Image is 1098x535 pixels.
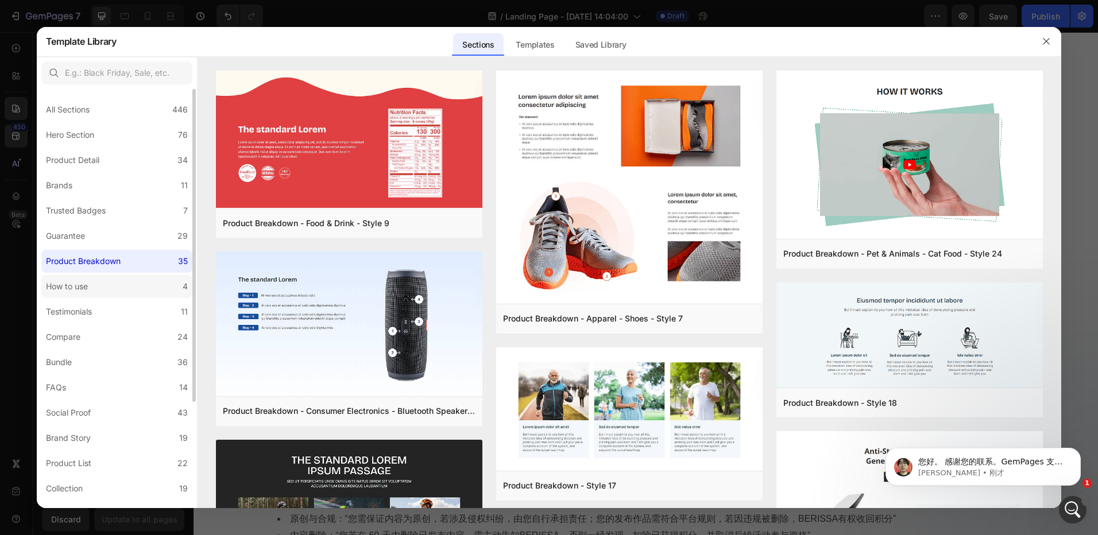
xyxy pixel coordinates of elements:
[46,280,88,293] div: How to use
[84,311,844,328] li: 我们对播放或者浏览数据没有要求，只要按照创作要求发布作品后，在您提交作品分享链接后，您就可以获得3000积分。
[496,71,763,306] img: pb7.png
[84,378,844,394] li: 在一个自然月内，一个用户/订单号只能参与一次，30天内请勿重复参与。
[46,153,99,167] div: Product Detail
[84,295,844,312] li: 我们鼓励用户以短视频或者图文的形式分享，请根据自己擅长的形式分享您使用产品的真实感受。
[46,406,91,420] div: Social Proof
[46,507,78,521] div: Blog List
[503,312,683,325] div: Product Breakdown - Apparel - Shoes - Style 7
[216,251,482,398] img: pb8.png
[183,204,188,218] div: 7
[46,254,121,268] div: Product Breakdown
[223,404,475,418] div: Product Breakdown - Consumer Electronics - Bluetooth Speaker - Style 8
[266,13,514,40] p: 您在挑选喜欢的窗帘的时候，使用积分兑换的折扣码，如果您的积分足够，相当于免费获得您喜欢的窗帘。
[177,330,188,344] div: 24
[566,33,636,56] div: Saved Library
[46,330,80,344] div: Compare
[453,33,503,56] div: Sections
[179,381,188,394] div: 14
[181,305,188,319] div: 11
[783,396,897,410] div: Product Breakdown - Style 18
[46,456,91,470] div: Product List
[84,361,844,378] li: 我们会对优秀作品提供一定的曝光资源，您也可以获得更多的关注，请放心，这个费用完全由BERISSA承担。
[179,431,188,445] div: 19
[84,479,844,495] li: 原创与合规：“您需保证内容为原创，若涉及侵权纠纷，由您自行承担责任；您的发布作品需符合平台规则，若因违规被删除，BERISSA有权收回积分”
[503,479,616,493] div: Product Breakdown - Style 17
[84,262,844,278] li: 创作者计划面向所有已经购买BERISSA的用户，本活动为长期计划，欢迎符合条件的用户参加。
[183,507,188,521] div: 3
[496,347,763,473] img: pb17.png
[177,153,188,167] div: 34
[783,247,1002,261] div: Product Breakdown - Pet & Animals - Cat Food - Style 24
[46,305,92,319] div: Testimonials
[84,278,844,295] li: 如果您对此活动感兴趣，请在收到商品后的一个月内参与，在社交平台如ins、facebook、tiktok、pin分享您使用产品的真实感受。
[46,229,85,243] div: Guarantee
[776,282,1043,390] img: pb18.png
[46,431,91,445] div: Brand Story
[172,103,188,117] div: 446
[46,204,106,218] div: Trusted Badges
[46,26,117,56] h2: Template Library
[46,355,72,369] div: Bundle
[177,456,188,470] div: 22
[46,103,90,117] div: All Sections
[84,328,844,344] li: 如果我们认为您的作品很有潜力，能够很好地给别的用户带来帮助，那么您的内容非常适合在BERISSA官网进行展示，在征得您同意后，您可以再次获得3000积分。
[60,215,845,251] h2: 详细规则
[46,128,94,142] div: Hero Section
[84,344,844,361] li: 我们会在所有作品如果中挑选我们认为的优秀作品进行合作授权，作品使用范围包括但不限于网站宣传，广告推广等。在征得您同意后，您可以再次获得3000积分。
[178,128,188,142] div: 76
[223,216,389,230] div: Product Breakdown - Food & Drink - Style 9
[60,432,845,468] h2: 注意事项
[183,280,188,293] div: 4
[181,179,188,192] div: 11
[1059,496,1087,524] iframe: Intercom live chat
[177,355,188,369] div: 36
[507,33,563,56] div: Templates
[177,406,188,420] div: 43
[41,61,192,84] input: E.g.: Black Friday, Sale, etc.
[1082,479,1092,488] span: 1
[868,424,1098,504] iframe: Intercom notifications 消息
[216,71,482,210] img: pb9.png
[179,482,188,495] div: 19
[177,229,188,243] div: 29
[46,179,72,192] div: Brands
[46,482,83,495] div: Collection
[178,254,188,268] div: 35
[84,495,844,512] li: 内容删除：“您若在 60 天内删除已发布内容，需主动告知BERISSA，否则一经发现，扣除已获得积分，并取消后续活动参与资格”
[46,381,66,394] div: FAQs
[776,71,1043,241] img: pb24.png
